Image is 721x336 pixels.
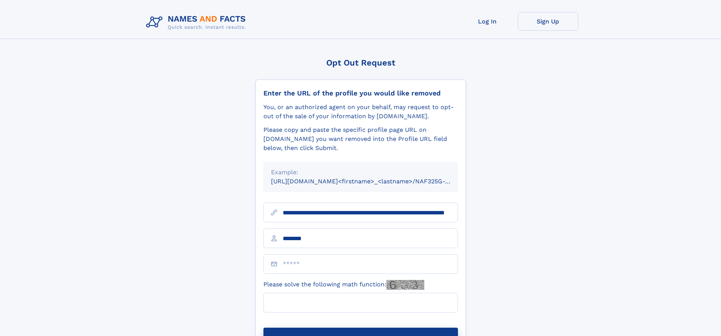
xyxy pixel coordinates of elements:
[263,103,458,121] div: You, or an authorized agent on your behalf, may request to opt-out of the sale of your informatio...
[271,168,450,177] div: Example:
[263,89,458,97] div: Enter the URL of the profile you would like removed
[255,58,466,67] div: Opt Out Request
[143,12,252,33] img: Logo Names and Facts
[518,12,578,31] a: Sign Up
[271,178,472,185] small: [URL][DOMAIN_NAME]<firstname>_<lastname>/NAF325G-xxxxxxxx
[263,125,458,153] div: Please copy and paste the specific profile page URL on [DOMAIN_NAME] you want removed into the Pr...
[263,280,424,290] label: Please solve the following math function:
[457,12,518,31] a: Log In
